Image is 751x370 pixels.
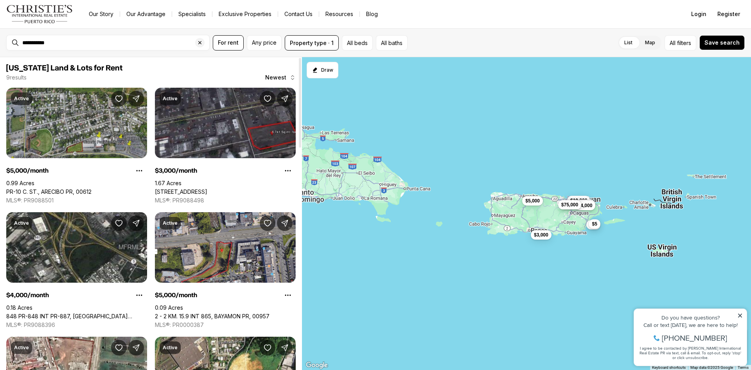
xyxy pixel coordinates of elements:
p: Active [163,96,178,102]
button: Property options [131,163,147,179]
div: Call or text [DATE], we are here to help! [8,25,113,31]
button: Clear search input [195,35,209,50]
button: Share Property [128,340,144,356]
button: Any price [247,35,282,51]
p: Active [14,220,29,226]
p: 9 results [6,74,27,81]
button: Property options [280,287,296,303]
button: Save Property: 246 CORNER 220 ST. [260,91,275,106]
button: $3,000 [575,200,595,209]
button: Login [686,6,711,22]
span: $4,000 [578,202,593,209]
p: Active [163,220,178,226]
span: $5 [592,221,597,227]
a: 246 CORNER 220 ST., CAROLINA PR, 00983 [155,188,207,195]
span: Login [691,11,706,17]
button: Newest [261,70,300,85]
p: Active [14,96,29,102]
span: [PHONE_NUMBER] [32,37,97,45]
span: [US_STATE] Land & Lots for Rent [6,64,122,72]
label: List [618,36,639,50]
button: $60 [586,220,600,229]
button: Share Property [277,215,293,231]
a: Our Advantage [120,9,172,20]
a: 2 - 2 KM. 15.9 INT 865, BAYAMON PR, 00957 [155,313,269,320]
span: For rent [218,40,239,46]
span: filters [677,39,691,47]
span: $75,000 [561,202,578,208]
a: Blog [360,9,384,20]
button: All baths [376,35,408,51]
a: 848 PR-848 INT PR-887, CAROLINA PR, 00984 [6,313,147,320]
div: Do you have questions? [8,18,113,23]
button: Save search [699,35,745,50]
button: $5,000 [522,196,543,206]
button: Property options [131,287,147,303]
button: All beds [342,35,373,51]
a: PR-10 C. ST., ARECIBO PR, 00612 [6,188,92,195]
button: $4,000 [575,201,596,210]
button: Share Property [277,340,293,356]
span: Register [717,11,740,17]
button: Property options [280,163,296,179]
a: Resources [319,9,359,20]
button: Property type · 1 [285,35,339,51]
button: Save Property: 3 PR-3 KM 77.9 [111,340,127,356]
span: All [670,39,676,47]
p: Active [14,345,29,351]
button: Save Property: 848 PR-848 INT PR-887 [111,215,127,231]
label: Map [639,36,661,50]
a: Specialists [172,9,212,20]
span: $3,000 [534,232,548,238]
button: For rent [213,35,244,51]
button: Save Property: 2 PR-2 KM 18.4 [260,340,275,356]
p: Active [163,345,178,351]
span: $10,000 [570,197,587,204]
span: Newest [265,74,286,81]
button: Save Property: PR-10 C. ST. [111,91,127,106]
button: Contact Us [278,9,319,20]
button: $10,000 [567,196,590,205]
button: $75,000 [558,200,581,209]
span: Save search [704,40,740,46]
button: Share Property [277,91,293,106]
span: Any price [252,40,277,46]
button: Start drawing [307,62,338,78]
button: Save Property: 2 - 2 KM. 15.9 INT 865 [260,215,275,231]
button: Share Property [128,91,144,106]
a: Our Story [83,9,120,20]
button: Register [713,6,745,22]
button: Allfilters [665,35,696,51]
button: $3,000 [531,230,552,240]
a: Exclusive Properties [212,9,278,20]
img: logo [6,5,73,23]
button: $5 [589,219,600,229]
span: I agree to be contacted by [PERSON_NAME] International Real Estate PR via text, call & email. To ... [10,48,111,63]
button: Share Property [128,215,144,231]
span: $5,000 [525,198,540,204]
